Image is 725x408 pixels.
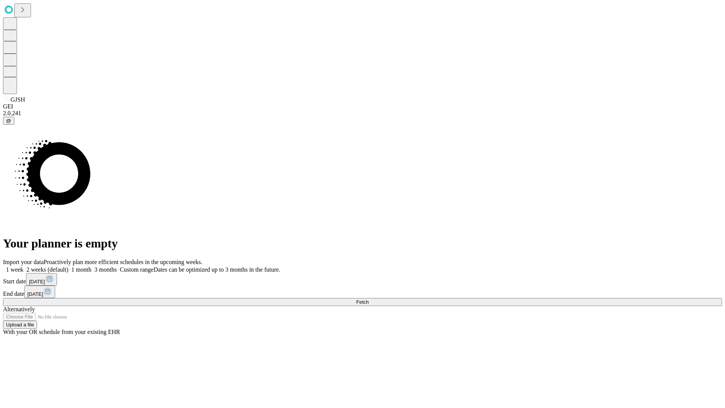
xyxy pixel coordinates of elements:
span: With your OR schedule from your existing EHR [3,329,120,335]
button: @ [3,117,14,125]
div: 2.0.241 [3,110,722,117]
span: 1 month [71,266,91,273]
button: Upload a file [3,321,37,329]
span: 1 week [6,266,23,273]
span: 2 weeks (default) [26,266,68,273]
span: Import your data [3,259,44,265]
span: Fetch [356,299,369,305]
button: [DATE] [24,286,55,298]
span: Alternatively [3,306,35,312]
button: Fetch [3,298,722,306]
span: Dates can be optimized up to 3 months in the future. [154,266,280,273]
span: 3 months [94,266,117,273]
span: [DATE] [29,279,45,284]
span: Proactively plan more efficient schedules in the upcoming weeks. [44,259,202,265]
div: GEI [3,103,722,110]
span: [DATE] [27,291,43,297]
h1: Your planner is empty [3,236,722,250]
div: Start date [3,273,722,286]
span: GJSH [11,96,25,103]
button: [DATE] [26,273,57,286]
span: Custom range [120,266,153,273]
div: End date [3,286,722,298]
span: @ [6,118,11,124]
